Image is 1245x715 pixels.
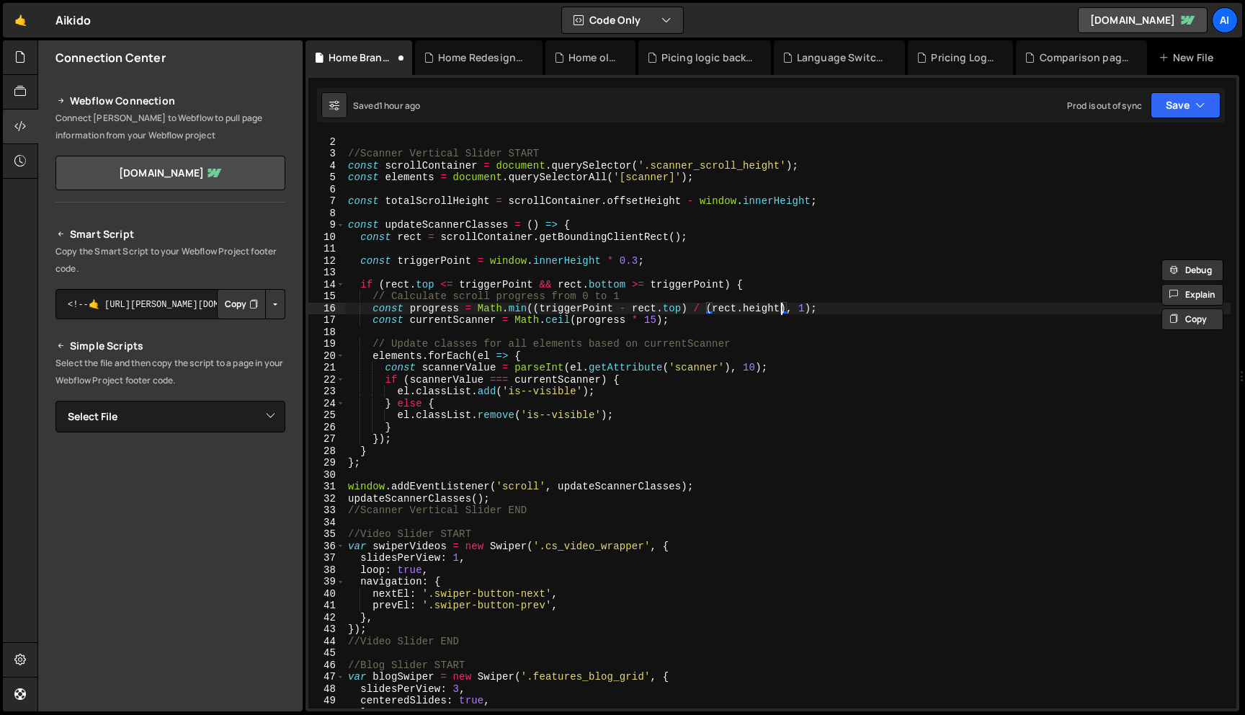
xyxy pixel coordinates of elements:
a: 🤙 [3,3,38,37]
div: 10 [308,231,345,244]
div: 38 [308,564,345,577]
div: 27 [308,433,345,445]
div: 46 [308,660,345,672]
div: 30 [308,469,345,481]
div: 8 [308,208,345,220]
div: 31 [308,481,345,493]
div: 45 [308,647,345,660]
div: 47 [308,671,345,683]
div: Home Redesigned.js [438,50,525,65]
button: Copy [217,289,266,319]
div: 1 hour ago [379,99,421,112]
a: [DOMAIN_NAME] [1078,7,1208,33]
button: Debug [1161,259,1223,281]
p: Copy the Smart Script to your Webflow Project footer code. [55,243,285,277]
div: 12 [308,255,345,267]
div: Comparison pages.js [1040,50,1130,65]
div: 44 [308,636,345,648]
div: 37 [308,552,345,564]
div: 32 [308,493,345,505]
iframe: YouTube video player [55,456,287,586]
div: 18 [308,327,345,339]
a: Ai [1212,7,1238,33]
button: Copy [1161,308,1223,330]
div: 6 [308,184,345,196]
div: 40 [308,588,345,600]
div: Saved [353,99,420,112]
div: 49 [308,695,345,707]
div: New File [1159,50,1219,65]
div: 3 [308,148,345,160]
div: 22 [308,374,345,386]
div: 39 [308,576,345,588]
h2: Webflow Connection [55,92,285,110]
div: 4 [308,160,345,172]
button: Save [1151,92,1221,118]
button: Explain [1161,284,1223,306]
div: 9 [308,219,345,231]
div: 11 [308,243,345,255]
div: 13 [308,267,345,279]
div: Home old.js [568,50,618,65]
p: Connect [PERSON_NAME] to Webflow to pull page information from your Webflow project [55,110,285,144]
div: Language Switcher.js [797,50,888,65]
div: 23 [308,386,345,398]
div: 41 [308,600,345,612]
div: 26 [308,422,345,434]
p: Select the file and then copy the script to a page in your Webflow Project footer code. [55,355,285,389]
div: 15 [308,290,345,303]
h2: Connection Center [55,50,166,66]
div: 25 [308,409,345,422]
div: 5 [308,172,345,184]
div: 28 [308,445,345,458]
div: 43 [308,623,345,636]
div: 48 [308,683,345,696]
div: 16 [308,303,345,315]
div: 19 [308,338,345,350]
div: 14 [308,279,345,291]
div: 34 [308,517,345,529]
div: 21 [308,362,345,374]
div: 24 [308,398,345,410]
div: Pricing Logic.js [931,50,996,65]
div: 2 [308,136,345,148]
div: Prod is out of sync [1067,99,1142,112]
div: Button group with nested dropdown [217,289,285,319]
div: 36 [308,541,345,553]
div: 17 [308,314,345,327]
div: 35 [308,528,345,541]
div: Home Branch.js [329,50,395,65]
div: Picing logic backup.js [661,50,754,65]
h2: Smart Script [55,226,285,243]
textarea: <!--🤙 [URL][PERSON_NAME][DOMAIN_NAME]> <script>document.addEventListener("DOMContentLoaded", func... [55,289,285,319]
div: 42 [308,612,345,624]
a: [DOMAIN_NAME] [55,156,285,190]
h2: Simple Scripts [55,337,285,355]
button: Code Only [562,7,683,33]
div: 20 [308,350,345,363]
div: Aikido [55,12,91,29]
div: 7 [308,195,345,208]
div: 29 [308,457,345,469]
div: 33 [308,505,345,517]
